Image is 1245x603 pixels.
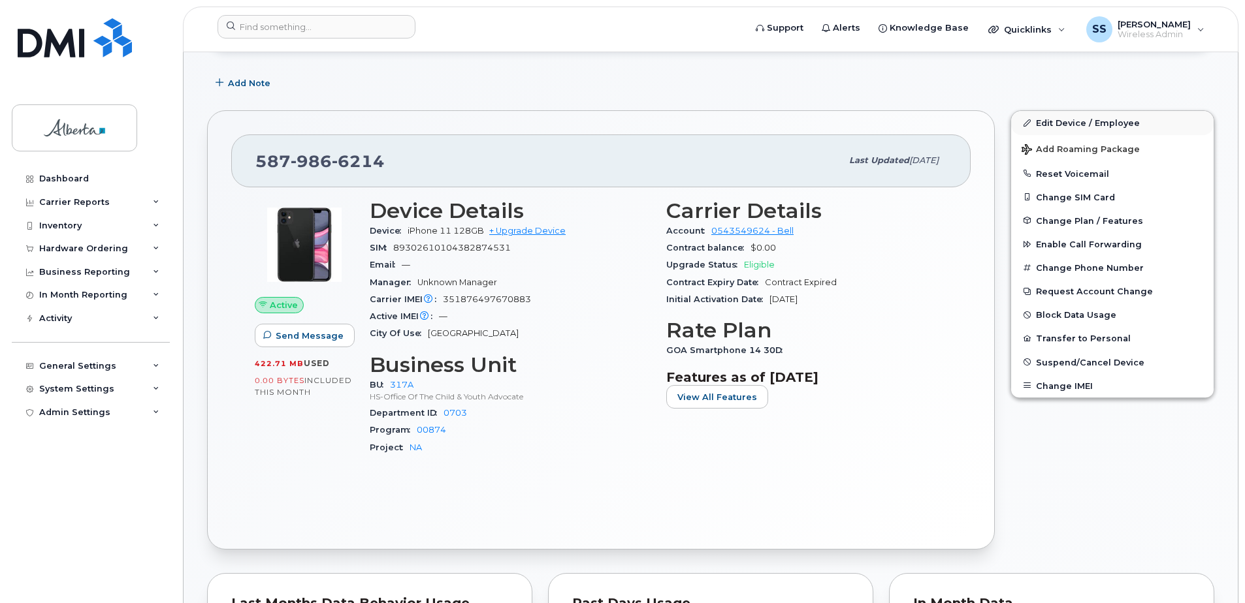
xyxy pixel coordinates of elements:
[1022,144,1140,157] span: Add Roaming Package
[270,299,298,311] span: Active
[402,260,410,270] span: —
[813,15,869,41] a: Alerts
[370,294,443,304] span: Carrier IMEI
[370,425,417,435] span: Program
[744,260,775,270] span: Eligible
[1011,185,1214,209] button: Change SIM Card
[1077,16,1214,42] div: Sandy Simpson
[666,318,947,342] h3: Rate Plan
[370,260,402,270] span: Email
[370,226,408,236] span: Device
[370,391,651,402] p: HS-Office Of The Child & Youth Advocate
[255,375,352,397] span: included this month
[370,243,393,253] span: SIM
[1011,232,1214,256] button: Enable Call Forwarding
[869,15,978,41] a: Knowledge Base
[417,425,446,435] a: 00874
[833,22,860,35] span: Alerts
[265,206,344,284] img: iPhone_11.jpg
[666,226,711,236] span: Account
[489,226,566,236] a: + Upgrade Device
[769,294,798,304] span: [DATE]
[1004,24,1052,35] span: Quicklinks
[228,77,270,89] span: Add Note
[1036,357,1144,367] span: Suspend/Cancel Device
[370,442,410,452] span: Project
[370,380,390,390] span: BU
[751,243,776,253] span: $0.00
[1011,350,1214,374] button: Suspend/Cancel Device
[979,16,1075,42] div: Quicklinks
[255,376,304,385] span: 0.00 Bytes
[370,408,444,418] span: Department ID
[370,277,417,287] span: Manager
[370,199,651,223] h3: Device Details
[1011,111,1214,134] a: Edit Device / Employee
[1011,374,1214,397] button: Change IMEI
[417,277,497,287] span: Unknown Manager
[1011,135,1214,162] button: Add Roaming Package
[1092,22,1107,37] span: SS
[890,22,969,35] span: Knowledge Base
[849,155,909,165] span: Last updated
[666,260,744,270] span: Upgrade Status
[909,155,939,165] span: [DATE]
[291,151,332,171] span: 986
[332,151,385,171] span: 6214
[1011,209,1214,232] button: Change Plan / Features
[255,324,355,347] button: Send Message
[1011,279,1214,303] button: Request Account Change
[765,277,837,287] span: Contract Expired
[255,151,385,171] span: 587
[1118,19,1191,29] span: [PERSON_NAME]
[767,22,803,35] span: Support
[747,15,813,41] a: Support
[276,330,344,342] span: Send Message
[370,311,439,321] span: Active IMEI
[677,391,757,403] span: View All Features
[207,71,282,95] button: Add Note
[370,328,428,338] span: City Of Use
[711,226,794,236] a: 0543549624 - Bell
[666,369,947,385] h3: Features as of [DATE]
[1036,215,1143,225] span: Change Plan / Features
[390,380,413,390] a: 317A
[218,15,415,39] input: Find something...
[1011,162,1214,185] button: Reset Voicemail
[1011,256,1214,279] button: Change Phone Number
[304,358,330,368] span: used
[666,199,947,223] h3: Carrier Details
[428,328,519,338] span: [GEOGRAPHIC_DATA]
[1036,240,1142,249] span: Enable Call Forwarding
[443,294,531,304] span: 351876497670883
[408,226,484,236] span: iPhone 11 128GB
[1011,303,1214,326] button: Block Data Usage
[1118,29,1191,40] span: Wireless Admin
[666,294,769,304] span: Initial Activation Date
[666,277,765,287] span: Contract Expiry Date
[1011,326,1214,350] button: Transfer to Personal
[666,345,789,355] span: GOA Smartphone 14 30D
[439,311,447,321] span: —
[444,408,467,418] a: 0703
[666,243,751,253] span: Contract balance
[393,243,511,253] span: 89302610104382874531
[255,359,304,368] span: 422.71 MB
[666,385,768,409] button: View All Features
[410,442,422,452] a: NA
[370,353,651,377] h3: Business Unit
